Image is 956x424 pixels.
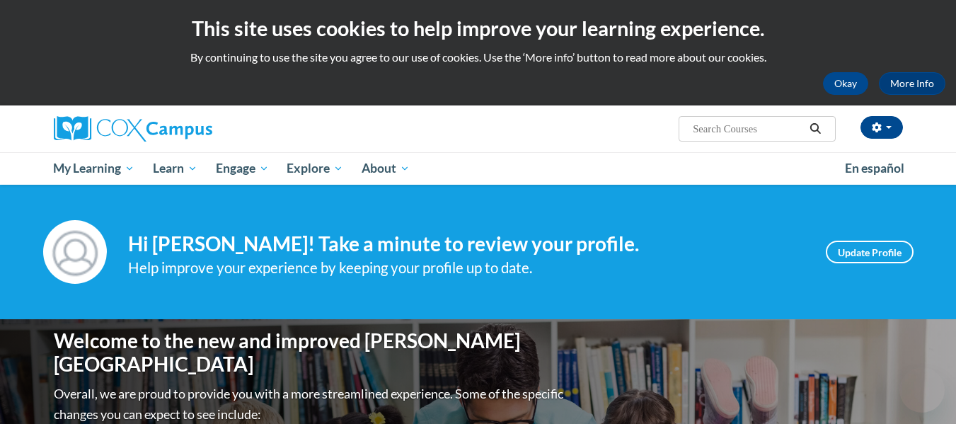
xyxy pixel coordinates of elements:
span: Explore [287,160,343,177]
span: Engage [216,160,269,177]
a: Engage [207,152,278,185]
img: Profile Image [43,220,107,284]
a: Explore [277,152,352,185]
input: Search Courses [691,120,805,137]
span: En español [845,161,904,176]
button: Account Settings [860,116,903,139]
h1: Welcome to the new and improved [PERSON_NAME][GEOGRAPHIC_DATA] [54,329,567,377]
iframe: Button to launch messaging window [899,367,945,413]
img: Cox Campus [54,116,212,142]
button: Search [805,120,826,137]
span: My Learning [53,160,134,177]
a: En español [836,154,914,183]
span: Learn [153,160,197,177]
h4: Hi [PERSON_NAME]! Take a minute to review your profile. [128,232,805,256]
a: My Learning [45,152,144,185]
span: About [362,160,410,177]
h2: This site uses cookies to help improve your learning experience. [11,14,945,42]
a: Cox Campus [54,116,323,142]
div: Main menu [33,152,924,185]
button: Okay [823,72,868,95]
div: Help improve your experience by keeping your profile up to date. [128,256,805,280]
a: About [352,152,419,185]
a: Update Profile [826,241,914,263]
a: Learn [144,152,207,185]
a: More Info [879,72,945,95]
p: By continuing to use the site you agree to our use of cookies. Use the ‘More info’ button to read... [11,50,945,65]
